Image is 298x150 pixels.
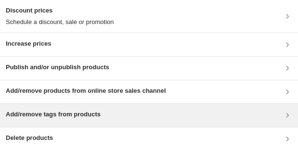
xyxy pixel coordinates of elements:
[6,17,114,27] p: Schedule a discount, sale or promotion
[6,6,114,15] h3: Discount prices
[6,86,166,96] h3: Add/remove products from online store sales channel
[6,62,109,72] h3: Publish and/or unpublish products
[6,110,100,119] h3: Add/remove tags from products
[6,133,53,143] h3: Delete products
[6,39,51,49] h3: Increase prices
